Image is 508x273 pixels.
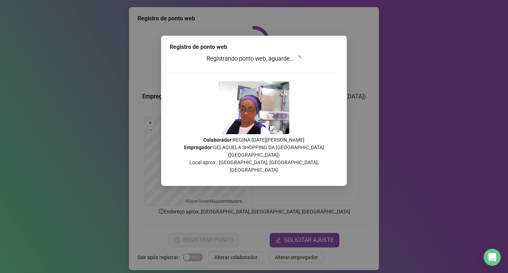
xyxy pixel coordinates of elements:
img: 9k= [219,81,289,134]
div: Open Intercom Messenger [484,249,501,266]
strong: Colaborador [204,137,232,143]
strong: Empregador [184,145,212,150]
span: loading [295,56,301,61]
div: Registro de ponto web [170,43,338,51]
h3: Registrando ponto web, aguarde... [170,54,338,64]
p: : REGINA [DATE][PERSON_NAME] : GELAGUELA SHOPPING DA [GEOGRAPHIC_DATA] ([GEOGRAPHIC_DATA]) Local ... [170,136,338,174]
